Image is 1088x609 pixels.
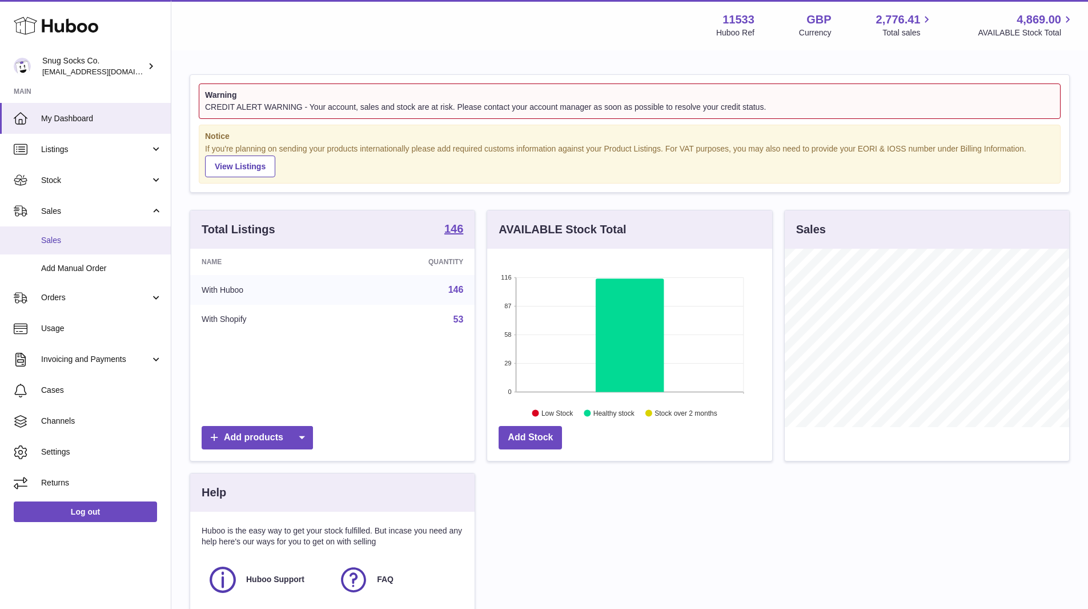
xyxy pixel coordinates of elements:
[806,12,831,27] strong: GBP
[41,385,162,396] span: Cases
[41,292,150,303] span: Orders
[41,477,162,488] span: Returns
[593,409,635,417] text: Healthy stock
[499,222,626,237] h3: AVAILABLE Stock Total
[453,315,464,324] a: 53
[796,222,826,237] h3: Sales
[448,285,464,294] a: 146
[205,90,1054,101] strong: Warning
[205,144,1054,178] div: If you're planning on sending your products internationally please add required customs informati...
[344,249,475,275] th: Quantity
[978,12,1074,38] a: 4,869.00 AVAILABLE Stock Total
[505,331,512,338] text: 58
[42,55,145,77] div: Snug Socks Co.
[499,426,562,449] a: Add Stock
[882,27,933,38] span: Total sales
[207,564,327,595] a: Huboo Support
[41,354,150,365] span: Invoicing and Payments
[202,526,463,547] p: Huboo is the easy way to get your stock fulfilled. But incase you need any help here's our ways f...
[444,223,463,234] strong: 146
[14,58,31,75] img: info@snugsocks.co.uk
[41,175,150,186] span: Stock
[978,27,1074,38] span: AVAILABLE Stock Total
[41,206,150,217] span: Sales
[722,12,754,27] strong: 11533
[190,275,344,305] td: With Huboo
[202,485,226,500] h3: Help
[876,12,921,27] span: 2,776.41
[377,574,394,585] span: FAQ
[246,574,304,585] span: Huboo Support
[505,360,512,367] text: 29
[14,501,157,522] a: Log out
[202,426,313,449] a: Add products
[190,249,344,275] th: Name
[1017,12,1061,27] span: 4,869.00
[501,274,511,281] text: 116
[42,67,168,76] span: [EMAIL_ADDRESS][DOMAIN_NAME]
[41,416,162,427] span: Channels
[338,564,457,595] a: FAQ
[41,113,162,124] span: My Dashboard
[799,27,832,38] div: Currency
[41,323,162,334] span: Usage
[205,102,1054,113] div: CREDIT ALERT WARNING - Your account, sales and stock are at risk. Please contact your account man...
[41,263,162,274] span: Add Manual Order
[202,222,275,237] h3: Total Listings
[205,131,1054,142] strong: Notice
[541,409,573,417] text: Low Stock
[508,388,512,395] text: 0
[41,235,162,246] span: Sales
[876,12,934,38] a: 2,776.41 Total sales
[505,302,512,309] text: 87
[41,144,150,155] span: Listings
[190,305,344,335] td: With Shopify
[716,27,754,38] div: Huboo Ref
[444,223,463,237] a: 146
[655,409,717,417] text: Stock over 2 months
[205,156,275,177] a: View Listings
[41,447,162,457] span: Settings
